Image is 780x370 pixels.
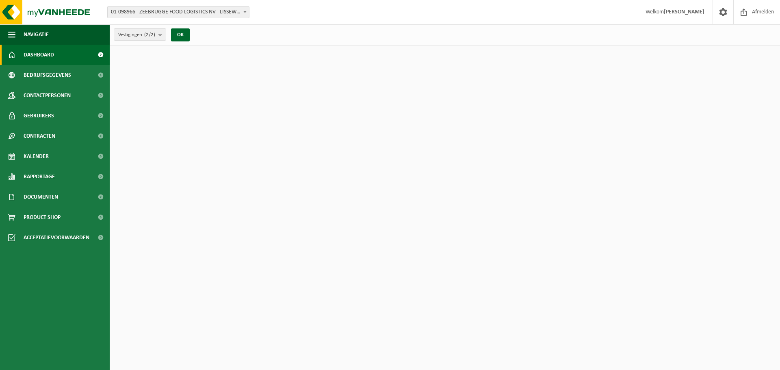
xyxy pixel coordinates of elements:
[24,65,71,85] span: Bedrijfsgegevens
[24,227,89,248] span: Acceptatievoorwaarden
[664,9,704,15] strong: [PERSON_NAME]
[144,32,155,37] count: (2/2)
[24,85,71,106] span: Contactpersonen
[24,106,54,126] span: Gebruikers
[107,6,249,18] span: 01-098966 - ZEEBRUGGE FOOD LOGISTICS NV - LISSEWEGE
[24,167,55,187] span: Rapportage
[171,28,190,41] button: OK
[24,187,58,207] span: Documenten
[24,24,49,45] span: Navigatie
[24,126,55,146] span: Contracten
[24,45,54,65] span: Dashboard
[114,28,166,41] button: Vestigingen(2/2)
[24,207,61,227] span: Product Shop
[24,146,49,167] span: Kalender
[118,29,155,41] span: Vestigingen
[108,6,249,18] span: 01-098966 - ZEEBRUGGE FOOD LOGISTICS NV - LISSEWEGE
